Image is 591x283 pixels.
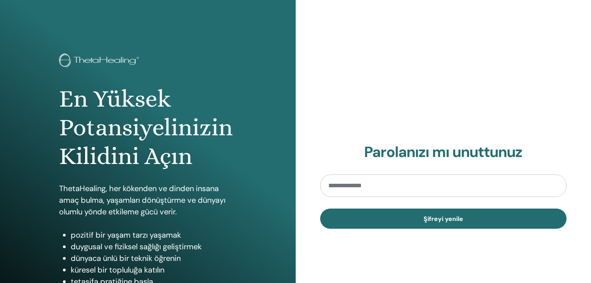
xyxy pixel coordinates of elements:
[320,143,567,161] h2: Parolanızı mı unuttunuz
[71,252,237,264] li: dünyaca ünlü bir teknik öğrenin
[71,264,237,276] li: küresel bir topluluğa katılın
[59,85,237,171] h1: En Yüksek Potansiyelinizin Kilidini Açın
[59,183,237,217] p: ThetaHealing, her kökenden ve dinden insana amaç bulma, yaşamları dönüştürme ve dünyayı olumlu yö...
[71,229,237,241] li: pozitif bir yaşam tarzı yaşamak
[424,215,463,223] span: Şifreyi yenile
[320,209,567,229] button: Şifreyi yenile
[71,241,237,252] li: duygusal ve fiziksel sağlığı geliştirmek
